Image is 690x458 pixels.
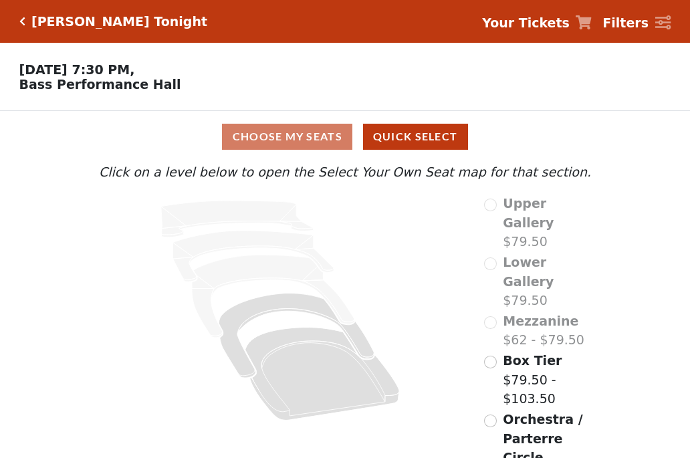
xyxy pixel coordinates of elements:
[19,17,25,26] a: Click here to go back to filters
[503,255,554,289] span: Lower Gallery
[161,201,314,237] path: Upper Gallery - Seats Available: 0
[96,162,594,182] p: Click on a level below to open the Select Your Own Seat map for that section.
[482,13,592,33] a: Your Tickets
[602,15,649,30] strong: Filters
[503,312,584,350] label: $62 - $79.50
[503,194,594,251] label: $79.50
[503,353,562,368] span: Box Tier
[245,328,400,421] path: Orchestra / Parterre Circle - Seats Available: 515
[503,253,594,310] label: $79.50
[173,231,334,281] path: Lower Gallery - Seats Available: 0
[602,13,671,33] a: Filters
[503,314,578,328] span: Mezzanine
[31,14,207,29] h5: [PERSON_NAME] Tonight
[503,196,554,230] span: Upper Gallery
[482,15,570,30] strong: Your Tickets
[503,351,594,409] label: $79.50 - $103.50
[363,124,468,150] button: Quick Select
